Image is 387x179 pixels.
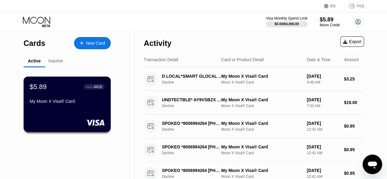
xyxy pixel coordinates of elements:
div: Decline [162,80,227,84]
div: My Moon X Visa® Card [30,99,105,104]
div: Date & Time [307,57,330,62]
div: My Moon X Visa® Card [221,144,302,149]
div: New Card [74,37,111,49]
div: Moon Credit [320,23,340,27]
div: $0.95 [344,147,364,152]
div: $5.89Moon Credit [320,17,340,27]
div: [DATE] [307,144,339,149]
div: Decline [162,104,227,108]
div: SPOKEO *8006994264 [PHONE_NUMBER] US [162,121,223,126]
div: 12:41 AM [307,174,339,179]
div: $5.89● ● ● ●4416My Moon X Visa® Card [24,77,110,132]
div: $5.89 [30,83,47,91]
div: $3.25 [344,76,364,81]
div: Export [340,36,364,47]
div: EN [330,4,336,8]
div: Moon X Visa® Card [221,174,302,179]
div: Moon X Visa® Card [221,80,302,84]
div: [DATE] [307,121,339,126]
div: 7:03 AM [307,104,339,108]
div: 4:46 AM [307,80,339,84]
div: D LOCAL*SMART GLOCAL DF MXDeclineMy Moon X Visa® CardMoon X Visa® Card[DATE]4:46 AM$3.25 [144,67,364,91]
div: Activity [144,39,171,48]
div: UNDTECTBLE* AY9VSBZX [PHONE_NUMBER] US [162,97,223,102]
div: Decline [162,127,227,132]
div: Visa Monthly Spend Limit$0.00/$4,000.00 [266,16,307,27]
div: New Card [86,41,105,46]
div: $0.00 / $4,000.00 [274,22,299,26]
div: $0.95 [344,171,364,176]
div: Active [28,58,41,63]
div: 12:42 AM [307,151,339,155]
div: My Moon X Visa® Card [221,121,302,126]
div: FAQ [357,4,364,8]
div: Moon X Visa® Card [221,104,302,108]
div: Transaction Detail [144,57,178,62]
div: FAQ [343,3,364,9]
div: [DATE] [307,74,339,79]
div: Amount [344,57,359,62]
div: SPOKEO *8006994264 [PHONE_NUMBER] USDeclineMy Moon X Visa® CardMoon X Visa® Card[DATE]12:42 AM$0.95 [144,138,364,162]
div: ● ● ● ● [87,86,93,88]
div: Inactive [48,58,63,63]
div: EN [324,3,343,9]
div: Decline [162,151,227,155]
div: UNDTECTBLE* AY9VSBZX [PHONE_NUMBER] USDeclineMy Moon X Visa® CardMoon X Visa® Card[DATE]7:03 AM$1... [144,91,364,114]
div: Moon X Visa® Card [221,127,302,132]
div: My Moon X Visa® Card [221,168,302,173]
div: 4416 [94,84,102,89]
div: Visa Monthly Spend Limit [266,16,307,21]
div: D LOCAL*SMART GLOCAL DF MX [162,74,223,79]
div: SPOKEO *8006994264 [PHONE_NUMBER] US [162,144,223,149]
iframe: Button to launch messaging window [363,155,382,174]
div: [DATE] [307,168,339,173]
div: Decline [162,174,227,179]
div: $0.95 [344,124,364,129]
div: My Moon X Visa® Card [221,97,302,102]
div: Moon X Visa® Card [221,151,302,155]
div: SPOKEO *8006994264 [PHONE_NUMBER] USDeclineMy Moon X Visa® CardMoon X Visa® Card[DATE]12:42 AM$0.95 [144,114,364,138]
div: Cards [24,39,45,48]
div: SPOKEO *8006994264 [PHONE_NUMBER] US [162,168,223,173]
div: [DATE] [307,97,339,102]
div: Export [343,39,361,44]
div: 12:42 AM [307,127,339,132]
div: $5.89 [320,17,340,23]
div: $19.00 [344,100,364,105]
div: My Moon X Visa® Card [221,74,302,79]
div: Card or Product Detail [221,57,264,62]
